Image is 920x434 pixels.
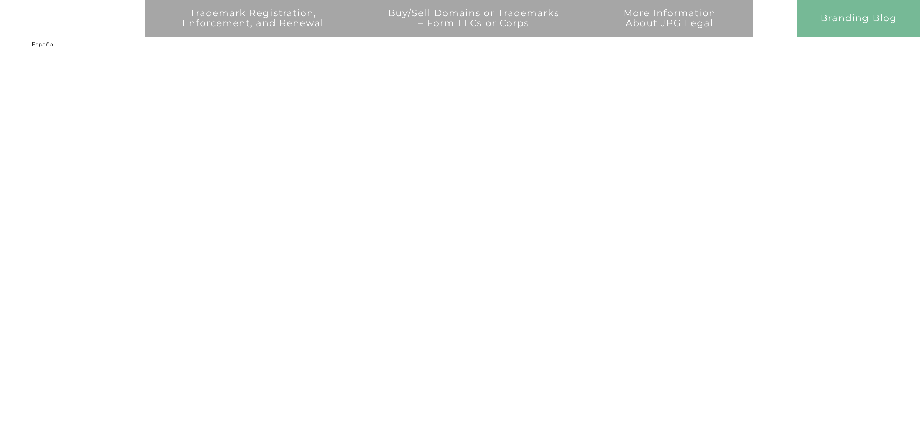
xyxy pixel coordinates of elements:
a: Buy/Sell Domains or Trademarks– Form LLCs or Corps [360,8,586,45]
a: Español [25,38,61,51]
img: gif;base64,R0lGODlhAQABAAAAACH5BAEKAAEALAAAAAABAAEAAAICTAEAOw== [779,20,795,36]
a: More InformationAbout JPG Legal [596,8,743,45]
img: gif;base64,R0lGODlhAQABAAAAACH5BAEKAAEALAAAAAABAAEAAAICTAEAOw== [779,3,795,18]
a: Trademark Registration,Enforcement, and Renewal [155,8,351,45]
